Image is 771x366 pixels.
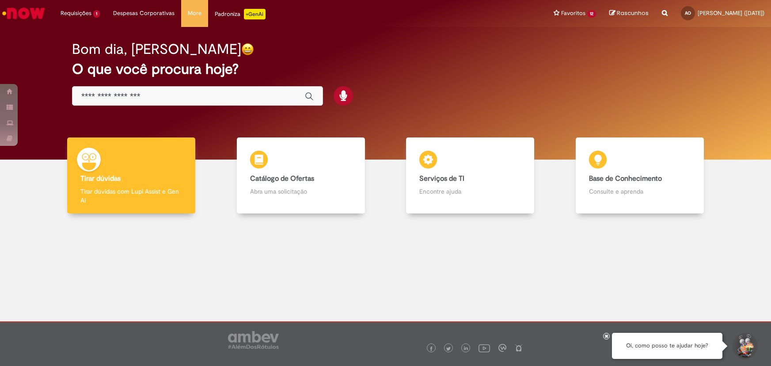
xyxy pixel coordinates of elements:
h2: O que você procura hoje? [72,61,699,77]
span: [PERSON_NAME] ([DATE]) [698,9,764,17]
b: Catálogo de Ofertas [250,174,314,183]
img: logo_footer_facebook.png [429,347,433,351]
a: Catálogo de Ofertas Abra uma solicitação [216,137,386,214]
span: 1 [93,10,100,18]
span: Rascunhos [617,9,649,17]
b: Base de Conhecimento [589,174,662,183]
p: Encontre ajuda [419,187,521,196]
button: Iniciar Conversa de Suporte [731,333,758,359]
a: Rascunhos [609,9,649,18]
span: Requisições [61,9,91,18]
a: Serviços de TI Encontre ajuda [386,137,555,214]
span: 12 [587,10,596,18]
img: logo_footer_workplace.png [498,344,506,352]
img: happy-face.png [241,43,254,56]
p: Consulte e aprenda [589,187,691,196]
div: Oi, como posso te ajudar hoje? [612,333,722,359]
span: Favoritos [561,9,585,18]
b: Serviços de TI [419,174,464,183]
span: AO [685,10,691,16]
img: ServiceNow [1,4,46,22]
img: logo_footer_naosei.png [515,344,523,352]
img: logo_footer_ambev_rotulo_gray.png [228,331,279,349]
a: Tirar dúvidas Tirar dúvidas com Lupi Assist e Gen Ai [46,137,216,214]
img: logo_footer_linkedin.png [464,346,468,351]
span: Despesas Corporativas [113,9,175,18]
b: Tirar dúvidas [80,174,121,183]
p: +GenAi [244,9,266,19]
a: Base de Conhecimento Consulte e aprenda [555,137,725,214]
span: More [188,9,201,18]
img: logo_footer_twitter.png [446,347,451,351]
p: Abra uma solicitação [250,187,352,196]
div: Padroniza [215,9,266,19]
h2: Bom dia, [PERSON_NAME] [72,42,241,57]
p: Tirar dúvidas com Lupi Assist e Gen Ai [80,187,182,205]
img: logo_footer_youtube.png [479,342,490,354]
